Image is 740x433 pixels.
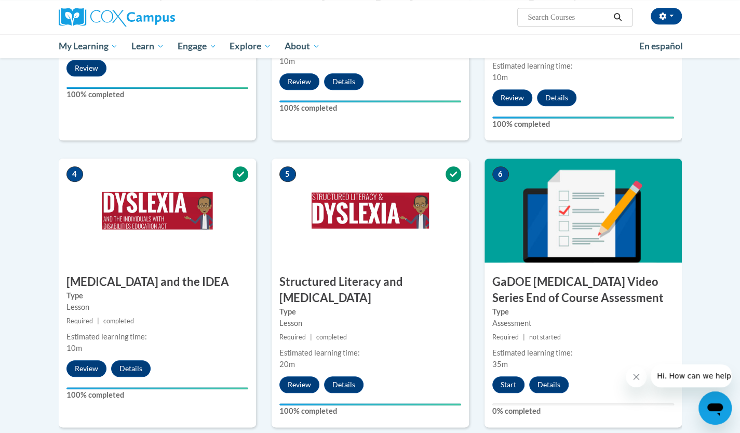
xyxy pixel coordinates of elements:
span: My Learning [58,40,118,53]
span: 10m [279,57,295,65]
button: Details [529,376,569,393]
a: Explore [223,34,278,58]
div: Your progress [66,87,248,89]
span: 5 [279,166,296,182]
span: Engage [178,40,217,53]
span: Required [492,333,519,341]
button: Review [279,376,319,393]
span: Required [279,333,306,341]
img: Course Image [59,159,256,263]
div: Your progress [279,403,461,405]
button: Details [537,89,576,106]
button: Search [610,11,625,23]
h3: [MEDICAL_DATA] and the IDEA [59,274,256,290]
a: En español [633,35,690,57]
h3: Structured Literacy and [MEDICAL_DATA] [272,274,469,306]
button: Review [492,89,532,106]
div: Lesson [279,318,461,329]
a: Learn [125,34,171,58]
iframe: Message from company [651,364,732,387]
span: About [285,40,320,53]
div: Your progress [279,100,461,102]
span: Explore [230,40,271,53]
span: | [310,333,312,341]
span: 6 [492,166,509,182]
span: 10m [66,344,82,352]
label: 100% completed [66,89,248,100]
label: 100% completed [279,102,461,114]
label: Type [66,290,248,301]
span: not started [529,333,561,341]
img: Course Image [485,159,682,263]
img: Cox Campus [59,8,175,27]
button: Review [279,73,319,90]
div: Assessment [492,318,674,329]
button: Account Settings [651,8,682,24]
button: Review [66,60,106,76]
span: | [97,317,99,325]
span: Learn [131,40,164,53]
span: En español [639,41,683,51]
iframe: Close message [626,366,647,387]
label: Type [279,306,461,318]
img: Course Image [272,159,469,263]
h3: GaDOE [MEDICAL_DATA] Video Series End of Course Assessment [485,274,682,306]
span: 20m [279,360,295,369]
label: 0% completed [492,405,674,417]
div: Your progress [66,387,248,389]
div: Main menu [43,34,697,58]
div: Estimated learning time: [492,347,674,359]
div: Estimated learning time: [66,331,248,343]
span: completed [316,333,347,341]
span: 4 [66,166,83,182]
button: Review [66,360,106,377]
span: | [523,333,525,341]
label: Type [492,306,674,318]
span: 35m [492,360,508,369]
span: Required [66,317,93,325]
button: Details [111,360,151,377]
a: Cox Campus [59,8,256,27]
a: About [278,34,327,58]
span: Hi. How can we help? [6,7,84,16]
a: Engage [171,34,223,58]
div: Estimated learning time: [492,60,674,72]
div: Estimated learning time: [279,347,461,359]
span: 10m [492,73,508,82]
label: 100% completed [492,119,674,130]
iframe: Button to launch messaging window [698,391,732,425]
div: Your progress [492,116,674,119]
span: completed [103,317,134,325]
input: Search Courses [527,11,610,23]
label: 100% completed [66,389,248,401]
div: Lesson [66,301,248,313]
button: Start [492,376,524,393]
button: Details [324,73,364,90]
label: 100% completed [279,405,461,417]
button: Details [324,376,364,393]
a: My Learning [52,34,125,58]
